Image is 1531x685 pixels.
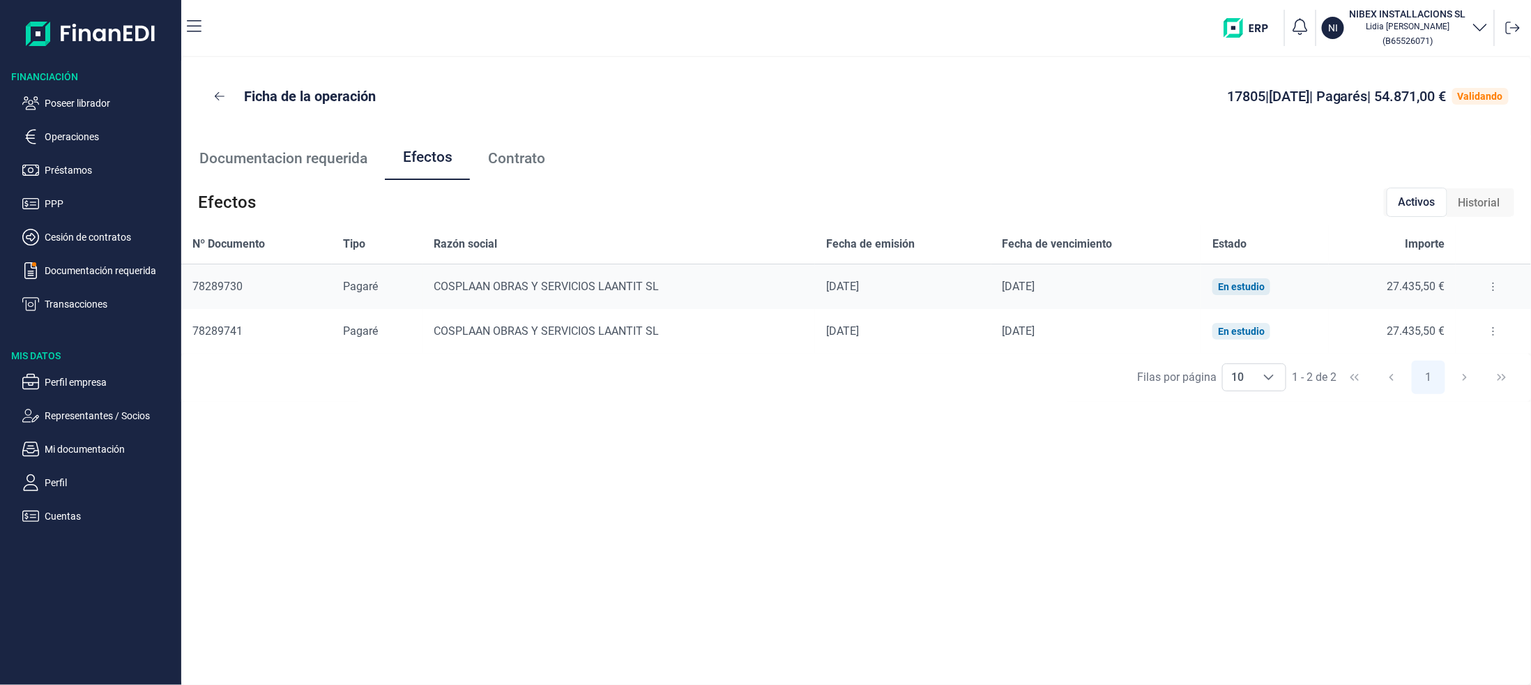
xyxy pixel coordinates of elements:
[181,135,385,181] a: Documentacion requerida
[1350,21,1466,32] p: Lidia [PERSON_NAME]
[45,407,176,424] p: Representantes / Socios
[826,236,915,253] span: Fecha de emisión
[1003,236,1113,253] span: Fecha de vencimiento
[22,262,176,279] button: Documentación requerida
[22,296,176,313] button: Transacciones
[434,280,804,294] div: COSPLAAN OBRAS Y SERVICIOS LAANTIT SL
[1218,326,1265,337] div: En estudio
[45,128,176,145] p: Operaciones
[1350,7,1466,21] h3: NIBEX INSTALLACIONS SL
[470,135,563,181] a: Contrato
[343,236,365,253] span: Tipo
[1328,21,1338,35] p: NI
[22,508,176,525] button: Cuentas
[22,128,176,145] button: Operaciones
[1003,324,1191,338] div: [DATE]
[26,11,156,56] img: Logo de aplicación
[1338,361,1371,394] button: First Page
[1292,372,1336,383] span: 1 - 2 de 2
[192,280,243,293] span: 78289730
[1387,188,1447,217] div: Activos
[1212,236,1247,253] span: Estado
[1224,18,1279,38] img: erp
[488,151,545,166] span: Contrato
[1383,36,1433,46] small: Copiar cif
[192,236,265,253] span: Nº Documento
[45,508,176,525] p: Cuentas
[22,407,176,424] button: Representantes / Socios
[1227,88,1447,105] span: 17805 | [DATE] | Pagarés | 54.871,00 €
[22,441,176,458] button: Mi documentación
[45,95,176,112] p: Poseer librador
[343,280,378,293] span: Pagaré
[826,324,980,338] div: [DATE]
[1340,324,1445,338] div: 27.435,50 €
[22,374,176,391] button: Perfil empresa
[45,162,176,179] p: Préstamos
[45,441,176,458] p: Mi documentación
[22,95,176,112] button: Poseer librador
[403,150,452,165] span: Efectos
[22,162,176,179] button: Préstamos
[1003,280,1191,294] div: [DATE]
[45,195,176,212] p: PPP
[434,324,804,338] div: COSPLAAN OBRAS Y SERVICIOS LAANTIT SL
[192,324,243,338] span: 78289741
[22,195,176,212] button: PPP
[45,374,176,391] p: Perfil empresa
[1399,194,1435,211] span: Activos
[826,280,980,294] div: [DATE]
[1485,361,1518,394] button: Last Page
[45,229,176,246] p: Cesión de contratos
[244,86,376,106] p: Ficha de la operación
[1322,7,1488,49] button: NINIBEX INSTALLACIONS SLLidia [PERSON_NAME](B65526071)
[1218,281,1265,292] div: En estudio
[385,135,470,181] a: Efectos
[1448,361,1482,394] button: Next Page
[199,151,367,166] span: Documentacion requerida
[1458,91,1503,102] div: Validando
[1340,280,1445,294] div: 27.435,50 €
[343,324,378,338] span: Pagaré
[198,191,256,213] span: Efectos
[1412,361,1445,394] button: Page 1
[1137,369,1217,386] div: Filas por página
[1375,361,1408,394] button: Previous Page
[22,474,176,491] button: Perfil
[434,236,497,253] span: Razón social
[1223,364,1252,391] span: 10
[1447,189,1511,217] div: Historial
[1252,364,1286,391] div: Choose
[22,229,176,246] button: Cesión de contratos
[1458,195,1500,211] span: Historial
[45,474,176,491] p: Perfil
[45,262,176,279] p: Documentación requerida
[1405,236,1445,253] span: Importe
[45,296,176,313] p: Transacciones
